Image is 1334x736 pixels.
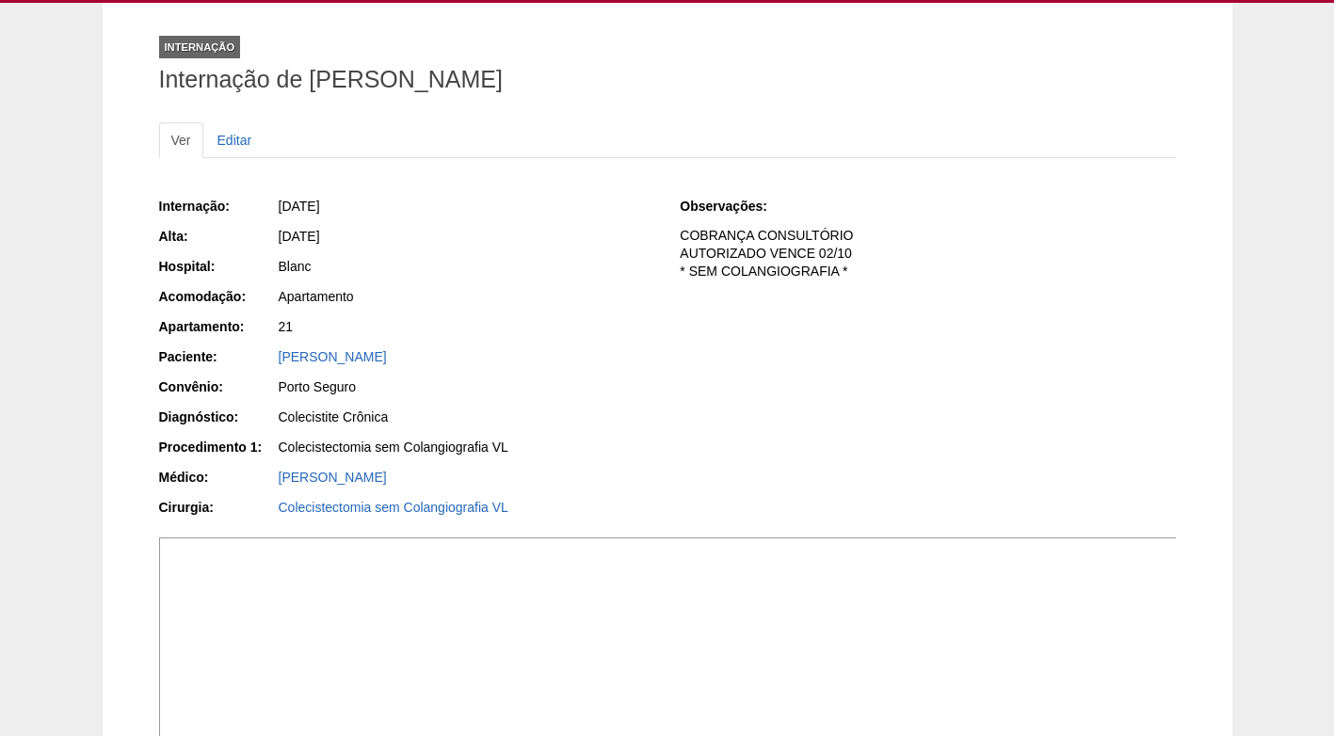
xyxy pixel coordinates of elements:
[279,317,654,336] div: 21
[279,349,387,364] a: [PERSON_NAME]
[279,377,654,396] div: Porto Seguro
[159,122,203,158] a: Ver
[159,377,277,396] div: Convênio:
[159,227,277,246] div: Alta:
[159,317,277,336] div: Apartamento:
[279,470,387,485] a: [PERSON_NAME]
[279,408,654,426] div: Colecistite Crônica
[680,197,797,216] div: Observações:
[159,347,277,366] div: Paciente:
[279,500,508,515] a: Colecistectomia sem Colangiografia VL
[205,122,265,158] a: Editar
[159,438,277,456] div: Procedimento 1:
[279,438,654,456] div: Colecistectomia sem Colangiografia VL
[159,468,277,487] div: Médico:
[159,68,1176,91] h1: Internação de [PERSON_NAME]
[159,408,277,426] div: Diagnóstico:
[279,229,320,244] span: [DATE]
[279,199,320,214] span: [DATE]
[159,197,277,216] div: Internação:
[279,257,654,276] div: Blanc
[279,287,654,306] div: Apartamento
[159,36,241,58] div: Internação
[680,227,1175,280] p: COBRANÇA CONSULTÓRIO AUTORIZADO VENCE 02/10 * SEM COLANGIOGRAFIA *
[159,498,277,517] div: Cirurgia:
[159,257,277,276] div: Hospital:
[159,287,277,306] div: Acomodação:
